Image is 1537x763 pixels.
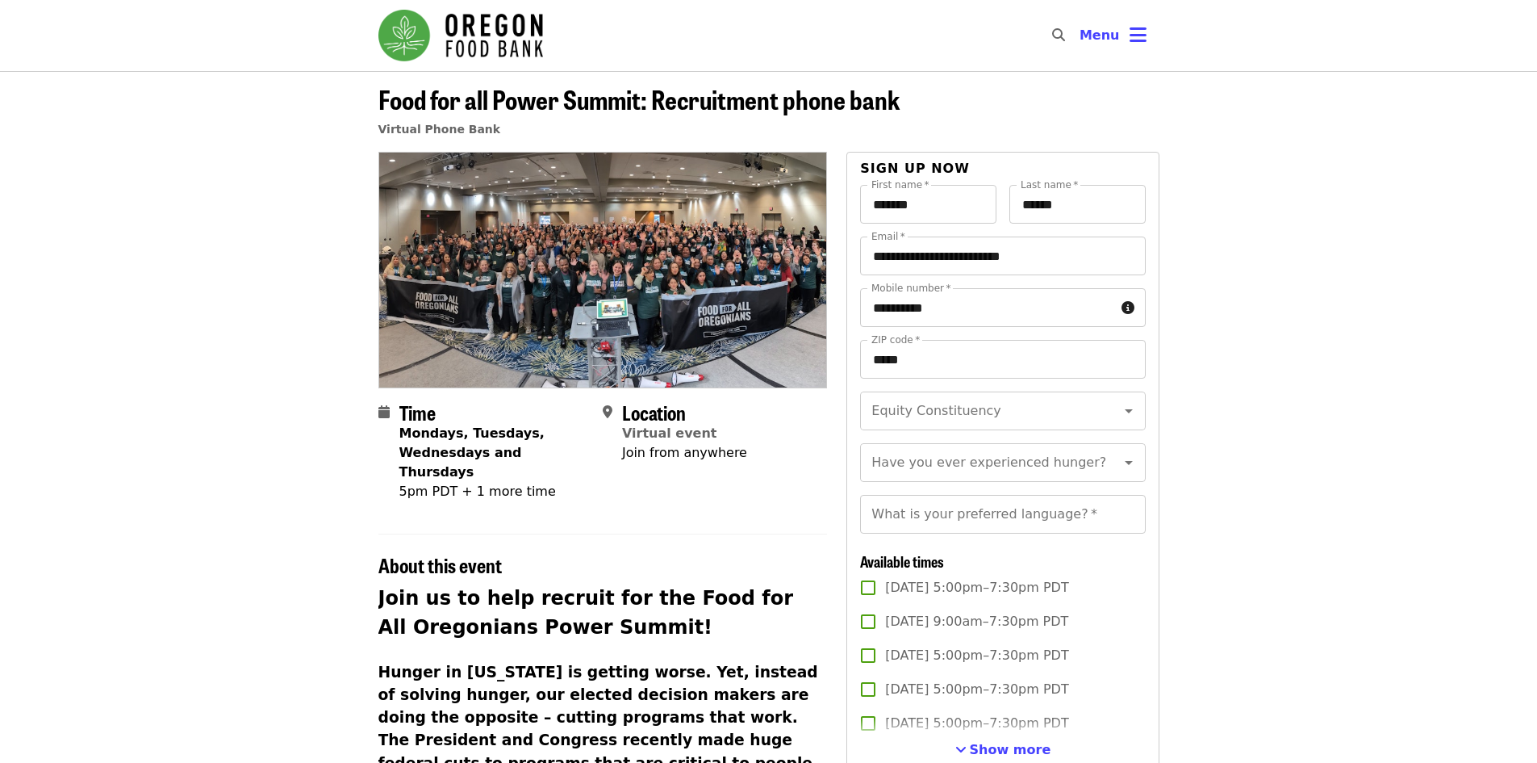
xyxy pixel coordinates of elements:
[378,584,828,642] h2: Join us to help recruit for the Food for All Oregonians Power Summit!
[399,398,436,426] span: Time
[885,578,1068,597] span: [DATE] 5:00pm–7:30pm PDT
[885,680,1068,699] span: [DATE] 5:00pm–7:30pm PDT
[399,482,590,501] div: 5pm PDT + 1 more time
[860,495,1145,534] input: What is your preferred language?
[871,232,905,241] label: Email
[1117,400,1140,422] button: Open
[860,161,970,176] span: Sign up now
[1052,27,1065,43] i: search icon
[1130,23,1146,47] i: bars icon
[622,426,717,441] a: Virtual event
[860,237,1145,275] input: Email
[399,426,545,480] strong: Mondays, Tuesdays, Wednesdays and Thursdays
[885,612,1068,631] span: [DATE] 9:00am–7:30pm PDT
[1117,451,1140,474] button: Open
[860,185,996,224] input: First name
[871,283,950,293] label: Mobile number
[1067,16,1159,55] button: Toggle account menu
[378,123,501,136] a: Virtual Phone Bank
[885,714,1068,733] span: [DATE] 5:00pm–7:30pm PDT
[871,180,929,190] label: First name
[860,340,1145,379] input: ZIP code
[378,551,502,579] span: About this event
[622,445,747,460] span: Join from anywhere
[622,398,686,426] span: Location
[1075,16,1088,55] input: Search
[603,405,612,420] i: map-marker-alt icon
[955,740,1051,760] button: See more timeslots
[1009,185,1146,224] input: Last name
[1080,27,1120,43] span: Menu
[1021,180,1078,190] label: Last name
[378,405,390,420] i: calendar icon
[378,80,900,118] span: Food for all Power Summit: Recruitment phone bank
[860,551,944,572] span: Available times
[1121,300,1134,316] i: circle-info icon
[860,288,1114,327] input: Mobile number
[379,153,827,387] img: Food for all Power Summit: Recruitment phone bank organized by Oregon Food Bank
[885,646,1068,665] span: [DATE] 5:00pm–7:30pm PDT
[871,335,920,345] label: ZIP code
[378,10,543,61] img: Oregon Food Bank - Home
[970,742,1051,757] span: Show more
